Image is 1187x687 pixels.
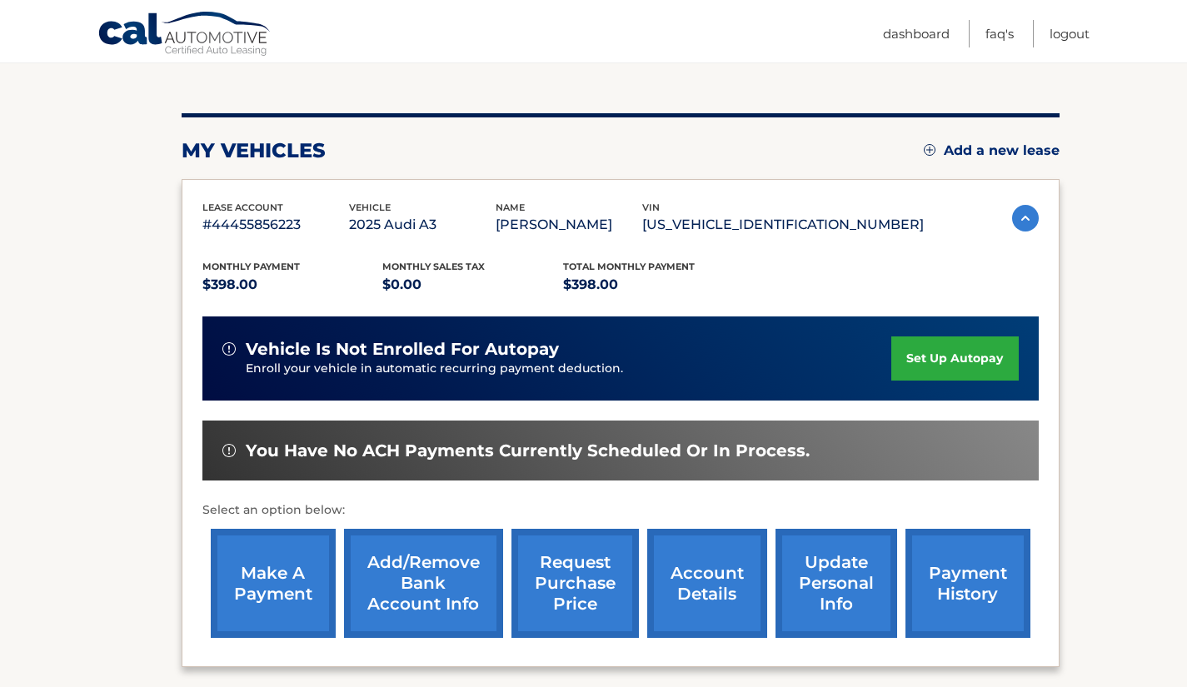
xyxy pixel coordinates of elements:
[496,202,525,213] span: name
[182,138,326,163] h2: my vehicles
[222,342,236,356] img: alert-white.svg
[883,20,950,47] a: Dashboard
[1012,205,1039,231] img: accordion-active.svg
[211,529,336,638] a: make a payment
[511,529,639,638] a: request purchase price
[202,261,300,272] span: Monthly Payment
[349,213,496,236] p: 2025 Audi A3
[985,20,1014,47] a: FAQ's
[905,529,1030,638] a: payment history
[202,202,283,213] span: lease account
[202,213,349,236] p: #44455856223
[1050,20,1090,47] a: Logout
[382,273,563,296] p: $0.00
[246,441,810,461] span: You have no ACH payments currently scheduled or in process.
[776,529,897,638] a: update personal info
[924,142,1060,159] a: Add a new lease
[563,261,695,272] span: Total Monthly Payment
[97,11,272,59] a: Cal Automotive
[496,213,642,236] p: [PERSON_NAME]
[924,144,935,156] img: add.svg
[349,202,391,213] span: vehicle
[202,273,383,296] p: $398.00
[246,360,892,378] p: Enroll your vehicle in automatic recurring payment deduction.
[647,529,767,638] a: account details
[344,529,503,638] a: Add/Remove bank account info
[222,444,236,457] img: alert-white.svg
[891,336,1018,381] a: set up autopay
[642,202,660,213] span: vin
[563,273,744,296] p: $398.00
[202,500,1039,520] p: Select an option below:
[246,339,559,360] span: vehicle is not enrolled for autopay
[382,261,485,272] span: Monthly sales Tax
[642,213,924,236] p: [US_VEHICLE_IDENTIFICATION_NUMBER]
